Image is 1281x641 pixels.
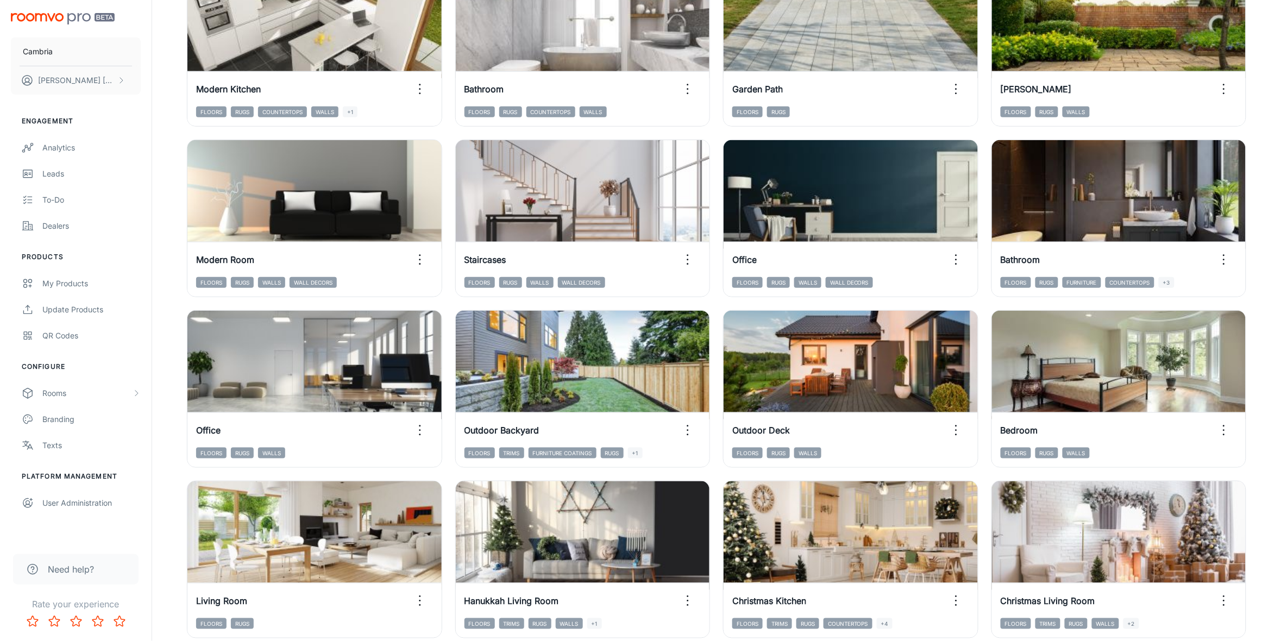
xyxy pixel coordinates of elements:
h6: Bathroom [464,83,504,96]
span: Floors [732,618,763,629]
span: Rugs [1035,106,1058,117]
h6: Modern Room [196,253,254,266]
span: Furniture Coatings [529,448,596,458]
span: Rugs [499,277,522,288]
span: Wall Decors [826,277,873,288]
span: +1 [343,106,357,117]
span: +1 [628,448,643,458]
span: Rugs [767,448,790,458]
span: Walls [1092,618,1119,629]
div: My Products [42,278,141,290]
span: Rugs [1035,277,1058,288]
span: Rugs [499,106,522,117]
span: Walls [794,277,821,288]
span: +4 [877,618,893,629]
span: Floors [1001,277,1031,288]
button: Rate 5 star [109,611,130,632]
span: Walls [1063,106,1090,117]
button: [PERSON_NAME] [PERSON_NAME] [11,66,141,95]
p: Rate your experience [9,598,143,611]
button: Rate 3 star [65,611,87,632]
h6: Hanukkah Living Room [464,594,559,607]
span: +1 [587,618,602,629]
h6: Office [732,253,757,266]
span: Countertops [526,106,575,117]
span: Rugs [529,618,551,629]
span: Walls [794,448,821,458]
div: Branding [42,413,141,425]
span: Trims [1035,618,1060,629]
span: Rugs [1035,448,1058,458]
div: Dealers [42,220,141,232]
span: Walls [556,618,583,629]
span: Floors [1001,618,1031,629]
span: Rugs [231,277,254,288]
span: +3 [1159,277,1175,288]
h6: Bedroom [1001,424,1038,437]
span: Rugs [231,618,254,629]
h6: Modern Kitchen [196,83,261,96]
span: Floors [464,106,495,117]
button: Rate 1 star [22,611,43,632]
span: Floors [464,448,495,458]
div: Analytics [42,142,141,154]
span: Floors [196,448,227,458]
span: +2 [1123,618,1139,629]
span: Walls [311,106,338,117]
h6: Living Room [196,594,247,607]
span: Need help? [48,563,94,576]
span: Floors [196,618,227,629]
span: Walls [258,448,285,458]
div: Update Products [42,304,141,316]
span: Floors [1001,448,1031,458]
span: Walls [580,106,607,117]
span: Floors [464,618,495,629]
p: [PERSON_NAME] [PERSON_NAME] [38,74,115,86]
img: Roomvo PRO Beta [11,13,115,24]
h6: Outdoor Backyard [464,424,539,437]
span: Floors [732,448,763,458]
span: Rugs [796,618,819,629]
div: User Administration [42,497,141,509]
span: Countertops [258,106,307,117]
span: Countertops [1106,277,1154,288]
span: Wall Decors [290,277,337,288]
span: Walls [1063,448,1090,458]
h6: Bathroom [1001,253,1040,266]
span: Floors [196,277,227,288]
div: Texts [42,439,141,451]
span: Floors [464,277,495,288]
h6: Christmas Kitchen [732,594,806,607]
button: Cambria [11,37,141,66]
span: Trims [499,448,524,458]
span: Floors [196,106,227,117]
h6: Outdoor Deck [732,424,790,437]
h6: Garden Path [732,83,783,96]
span: Rugs [601,448,624,458]
span: Walls [526,277,554,288]
span: Rugs [231,106,254,117]
span: Rugs [1065,618,1088,629]
span: Walls [258,277,285,288]
h6: [PERSON_NAME] [1001,83,1072,96]
span: Countertops [824,618,872,629]
div: Leads [42,168,141,180]
span: Rugs [767,277,790,288]
button: Rate 2 star [43,611,65,632]
span: Trims [499,618,524,629]
span: Floors [732,277,763,288]
h6: Office [196,424,221,437]
div: Rooms [42,387,132,399]
span: Rugs [231,448,254,458]
span: Wall Decors [558,277,605,288]
span: Trims [767,618,792,629]
span: Rugs [767,106,790,117]
span: Floors [1001,106,1031,117]
h6: Staircases [464,253,506,266]
span: Floors [732,106,763,117]
div: To-do [42,194,141,206]
button: Rate 4 star [87,611,109,632]
span: Furniture [1063,277,1101,288]
div: QR Codes [42,330,141,342]
p: Cambria [23,46,53,58]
